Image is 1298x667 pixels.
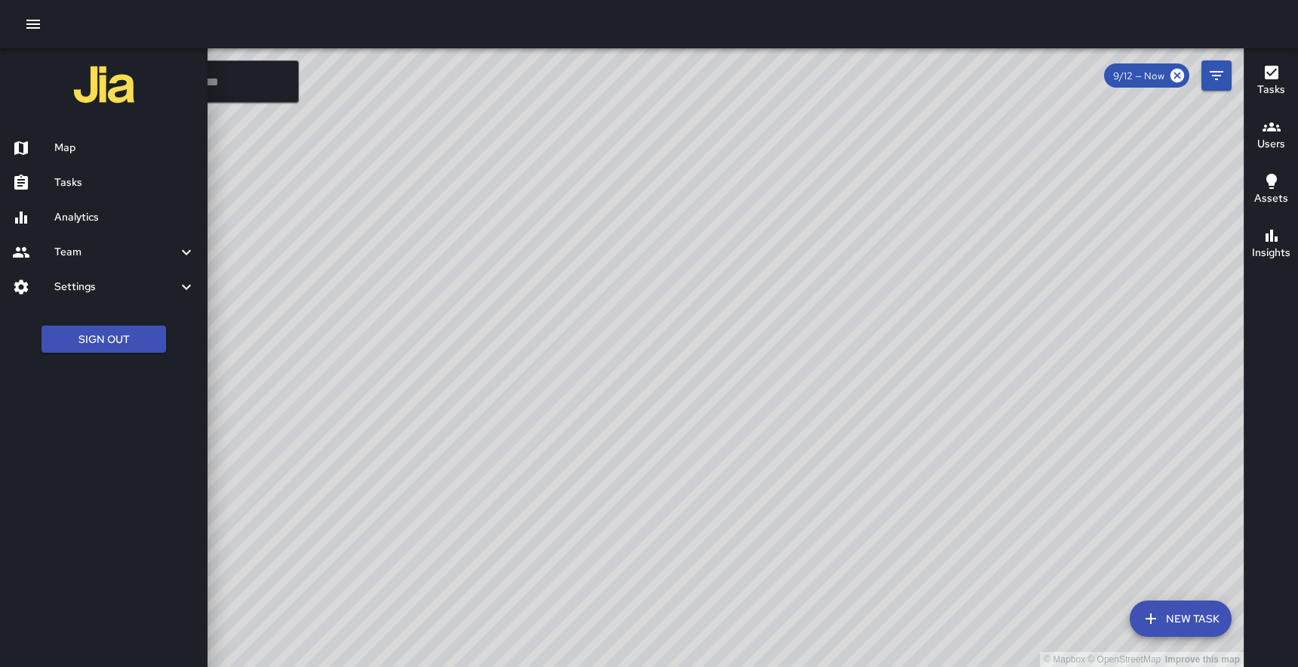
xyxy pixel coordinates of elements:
[54,174,195,191] h6: Tasks
[54,244,177,261] h6: Team
[1254,190,1288,207] h6: Assets
[54,209,195,226] h6: Analytics
[1252,245,1290,261] h6: Insights
[1257,82,1285,98] h6: Tasks
[74,54,134,115] img: jia-logo
[1257,136,1285,153] h6: Users
[1130,601,1232,637] button: New Task
[54,279,177,295] h6: Settings
[54,140,195,156] h6: Map
[42,326,166,354] button: Sign Out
